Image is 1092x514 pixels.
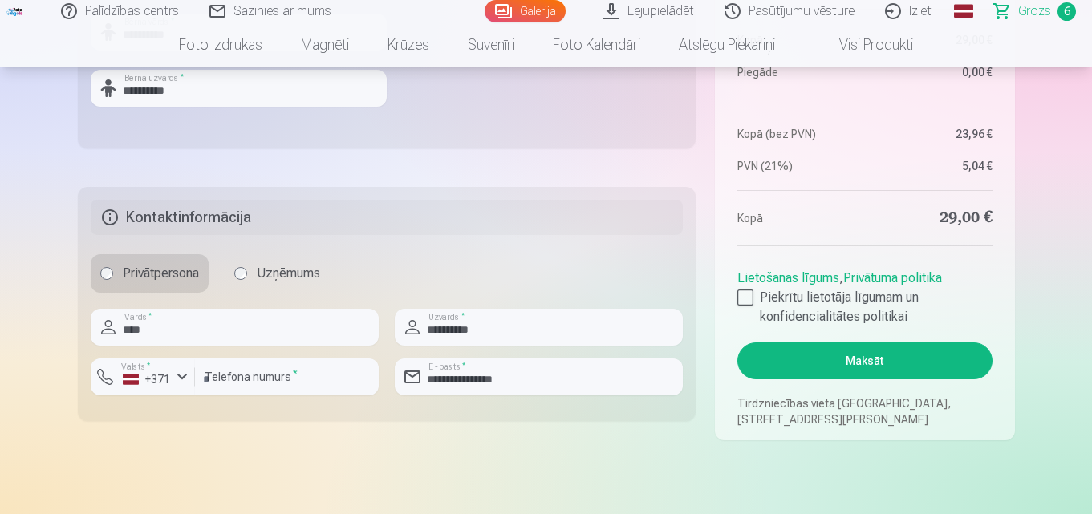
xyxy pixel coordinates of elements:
[873,158,993,174] dd: 5,04 €
[91,358,195,395] button: Valsts*+371
[1018,2,1051,21] span: Grozs
[160,22,282,67] a: Foto izdrukas
[449,22,534,67] a: Suvenīri
[282,22,368,67] a: Magnēti
[123,371,171,387] div: +371
[91,200,684,235] h5: Kontaktinformācija
[873,64,993,80] dd: 0,00 €
[116,360,156,372] label: Valsts
[91,254,209,293] label: Privātpersona
[6,6,24,16] img: /fa3
[368,22,449,67] a: Krūzes
[737,158,857,174] dt: PVN (21%)
[737,262,992,326] div: ,
[794,22,932,67] a: Visi produkti
[100,267,113,280] input: Privātpersona
[660,22,794,67] a: Atslēgu piekariņi
[737,126,857,142] dt: Kopā (bez PVN)
[737,207,857,229] dt: Kopā
[225,254,330,293] label: Uzņēmums
[737,270,839,285] a: Lietošanas līgums
[873,207,993,229] dd: 29,00 €
[534,22,660,67] a: Foto kalendāri
[737,342,992,379] button: Maksāt
[843,270,942,285] a: Privātuma politika
[1057,2,1076,21] span: 6
[737,395,992,427] p: Tirdzniecības vieta [GEOGRAPHIC_DATA], [STREET_ADDRESS][PERSON_NAME]
[234,267,247,280] input: Uzņēmums
[737,64,857,80] dt: Piegāde
[737,288,992,326] label: Piekrītu lietotāja līgumam un konfidencialitātes politikai
[873,126,993,142] dd: 23,96 €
